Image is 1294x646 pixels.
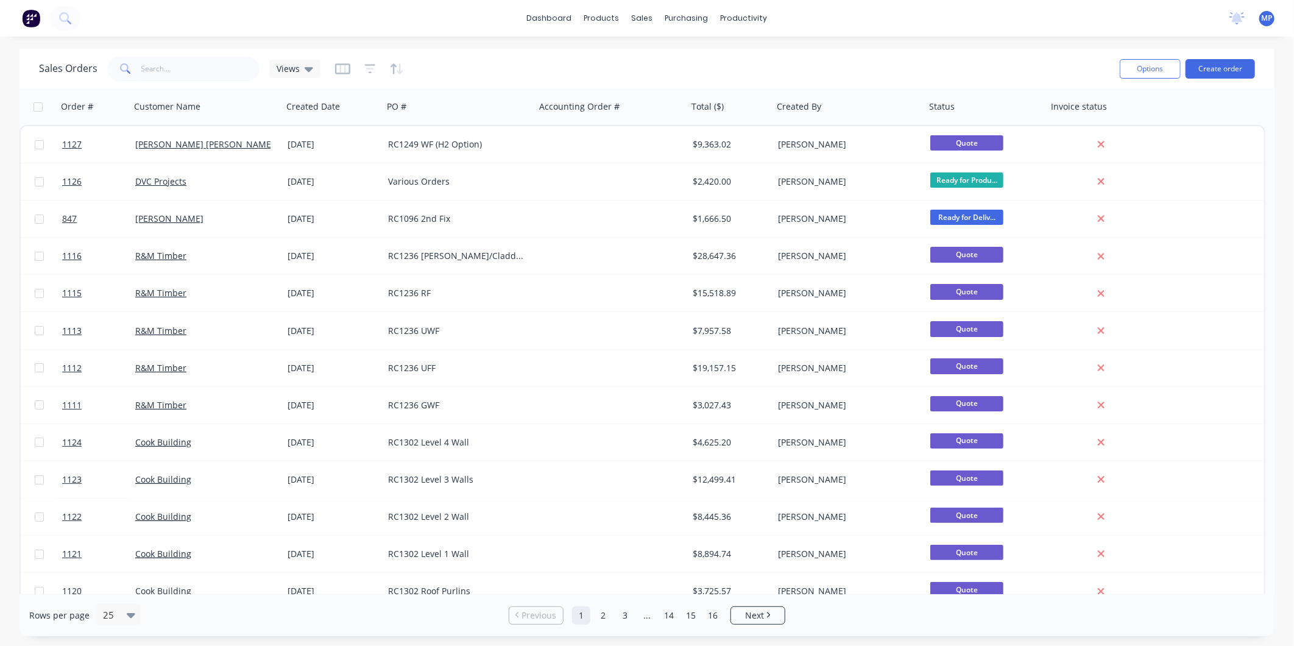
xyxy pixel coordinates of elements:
span: Quote [930,582,1003,597]
div: RC1302 Level 4 Wall [388,436,523,449]
div: Invoice status [1051,101,1107,113]
span: Rows per page [29,609,90,622]
div: Created Date [286,101,340,113]
a: Cook Building [135,548,191,559]
div: Accounting Order # [539,101,620,113]
div: RC1236 [PERSON_NAME]/Cladding [388,250,523,262]
button: Options [1120,59,1181,79]
span: Quote [930,396,1003,411]
div: [DATE] [288,474,378,486]
a: R&M Timber [135,287,186,299]
div: [PERSON_NAME] [778,176,913,188]
div: PO # [387,101,406,113]
a: Previous page [509,609,563,622]
h1: Sales Orders [39,63,97,74]
span: 1127 [62,138,82,151]
div: Customer Name [134,101,200,113]
a: 1121 [62,536,135,572]
span: Ready for Produ... [930,172,1003,188]
span: MP [1262,13,1273,24]
div: [PERSON_NAME] [778,325,913,337]
a: DVC Projects [135,176,186,187]
a: Page 2 [594,606,612,625]
a: R&M Timber [135,399,186,411]
div: RC1236 UFF [388,362,523,374]
div: [PERSON_NAME] [778,287,913,299]
div: [PERSON_NAME] [778,138,913,151]
a: Page 1 is your current page [572,606,590,625]
span: 1112 [62,362,82,374]
div: $1,666.50 [693,213,765,225]
div: [PERSON_NAME] [778,585,913,597]
input: Search... [141,57,260,81]
span: Quote [930,284,1003,299]
div: products [578,9,626,27]
span: Quote [930,358,1003,374]
span: 1115 [62,287,82,299]
div: productivity [715,9,774,27]
span: Quote [930,470,1003,486]
a: Page 14 [660,606,678,625]
div: [PERSON_NAME] [778,213,913,225]
div: [DATE] [288,585,378,597]
div: Created By [777,101,821,113]
span: 1121 [62,548,82,560]
div: [DATE] [288,138,378,151]
div: RC1249 WF (H2 Option) [388,138,523,151]
a: 1122 [62,499,135,535]
span: Quote [930,433,1003,449]
span: 1126 [62,176,82,188]
div: [DATE] [288,287,378,299]
div: $3,725.57 [693,585,765,597]
div: $8,894.74 [693,548,765,560]
a: [PERSON_NAME] [PERSON_NAME] Santa [135,138,300,150]
a: dashboard [521,9,578,27]
a: Next page [731,609,785,622]
a: 1113 [62,313,135,349]
div: purchasing [659,9,715,27]
div: [DATE] [288,176,378,188]
div: $12,499.41 [693,474,765,486]
div: RC1302 Level 2 Wall [388,511,523,523]
span: Ready for Deliv... [930,210,1003,225]
a: 1111 [62,387,135,424]
span: 1124 [62,436,82,449]
a: 1115 [62,275,135,311]
div: Various Orders [388,176,523,188]
div: Order # [61,101,93,113]
div: RC1302 Level 1 Wall [388,548,523,560]
div: [PERSON_NAME] [778,436,913,449]
a: 1123 [62,461,135,498]
div: $2,420.00 [693,176,765,188]
a: Cook Building [135,436,191,448]
span: Views [277,62,300,75]
span: 1123 [62,474,82,486]
div: $19,157.15 [693,362,765,374]
div: $15,518.89 [693,287,765,299]
span: Quote [930,135,1003,151]
a: [PERSON_NAME] [135,213,203,224]
div: RC1302 Roof Purlins [388,585,523,597]
span: Next [745,609,764,622]
div: [DATE] [288,436,378,449]
div: [PERSON_NAME] [778,250,913,262]
a: 1120 [62,573,135,609]
div: $8,445.36 [693,511,765,523]
span: Quote [930,321,1003,336]
span: 1122 [62,511,82,523]
a: 847 [62,201,135,237]
div: $4,625.20 [693,436,765,449]
div: RC1236 UWF [388,325,523,337]
div: RC1302 Level 3 Walls [388,474,523,486]
a: Jump forward [638,606,656,625]
a: Cook Building [135,511,191,522]
div: [PERSON_NAME] [778,511,913,523]
div: $7,957.58 [693,325,765,337]
div: [DATE] [288,399,378,411]
a: R&M Timber [135,325,186,336]
div: sales [626,9,659,27]
div: [DATE] [288,250,378,262]
div: $28,647.36 [693,250,765,262]
div: Total ($) [691,101,724,113]
span: Quote [930,508,1003,523]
